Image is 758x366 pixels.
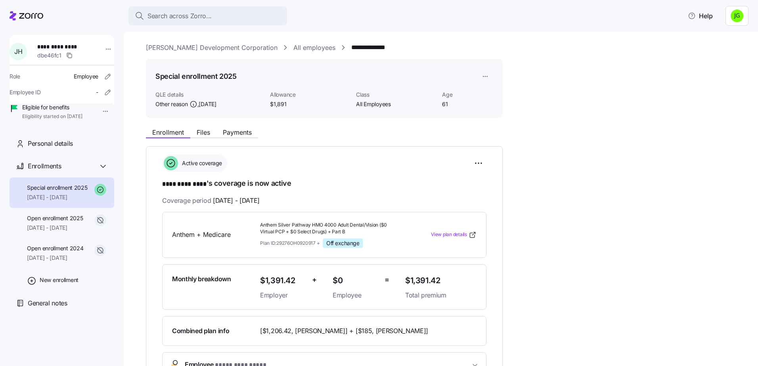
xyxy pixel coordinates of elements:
span: Open enrollment 2024 [27,244,83,252]
span: Monthly breakdown [172,274,231,284]
span: Payments [223,129,252,135]
span: Role [10,72,20,80]
span: [DATE] - [DATE] [27,193,88,201]
span: $1,891 [270,100,350,108]
span: Help [688,11,713,21]
span: Coverage period [162,196,260,206]
span: J H [14,48,22,55]
span: 61 [442,100,493,108]
span: Employer [260,290,306,300]
span: [$1,206.42, [PERSON_NAME]] + [$185, [PERSON_NAME]] [260,326,428,336]
span: Search across Zorro... [147,11,212,21]
span: Files [197,129,210,135]
span: Enrollments [28,161,61,171]
span: Class [356,91,436,99]
span: Employee [74,72,98,80]
span: [DATE] - [DATE] [27,224,83,232]
button: Help [681,8,719,24]
span: dbe46fc1 [37,51,61,59]
span: General notes [28,298,67,308]
span: Plan ID: 29276OH0920917 + [260,240,320,246]
span: Other reason , [155,100,216,108]
button: Search across Zorro... [128,6,287,25]
span: Employee [333,290,378,300]
img: a4774ed6021b6d0ef619099e609a7ec5 [731,10,743,22]
span: Active coverage [180,159,222,167]
a: [PERSON_NAME] Development Corporation [146,43,278,53]
h1: 's coverage is now active [162,178,486,189]
span: Age [442,91,493,99]
span: - [96,88,98,96]
span: Personal details [28,139,73,149]
span: QLE details [155,91,264,99]
a: View plan details [431,231,477,239]
span: Special enrollment 2025 [27,184,88,192]
span: [DATE] [199,100,216,108]
span: Allowance [270,91,350,99]
span: Eligibility started on [DATE] [22,113,82,120]
span: Combined plan info [172,326,229,336]
span: All Employees [356,100,436,108]
span: Off exchange [326,240,359,247]
span: Anthem + Medicare [172,230,254,240]
span: Enrollment [152,129,184,135]
span: [DATE] - [DATE] [213,196,260,206]
span: = [385,274,389,286]
span: $1,391.42 [260,274,306,287]
span: Anthem Silver Pathway HMO 4000 Adult Dental/Vision ($0 Virtual PCP + $0 Select Drugs) + Part B [260,222,399,235]
span: Open enrollment 2025 [27,214,83,222]
span: View plan details [431,231,467,238]
span: Eligible for benefits [22,103,82,111]
span: Employee ID [10,88,41,96]
span: $1,391.42 [405,274,477,287]
span: [DATE] - [DATE] [27,254,83,262]
span: + [312,274,317,286]
h1: Special enrollment 2025 [155,71,237,81]
span: New enrollment [40,276,78,284]
a: All employees [293,43,335,53]
span: $0 [333,274,378,287]
span: Total premium [405,290,477,300]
